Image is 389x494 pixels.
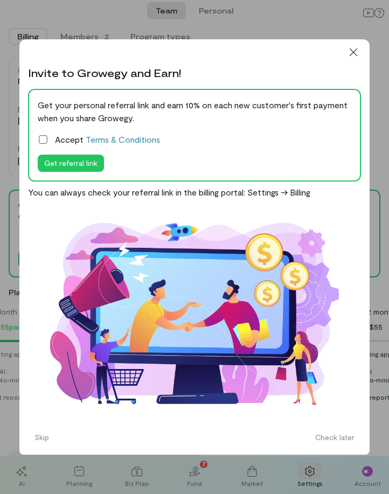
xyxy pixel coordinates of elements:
div: You can always check your referral link in the billing portal: Settings -> Billing [28,186,361,199]
div: Invite to Growegy and Earn! [28,65,181,80]
img: Affiliate [28,203,361,425]
button: Check later [309,429,361,446]
a: Terms & Conditions [86,134,160,144]
button: Get referral link [38,155,104,172]
div: Get your personal referral link and earn 10% on each new customer's first payment when you share ... [38,99,351,124]
span: Accept [55,133,160,146]
button: Skip [28,429,55,446]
